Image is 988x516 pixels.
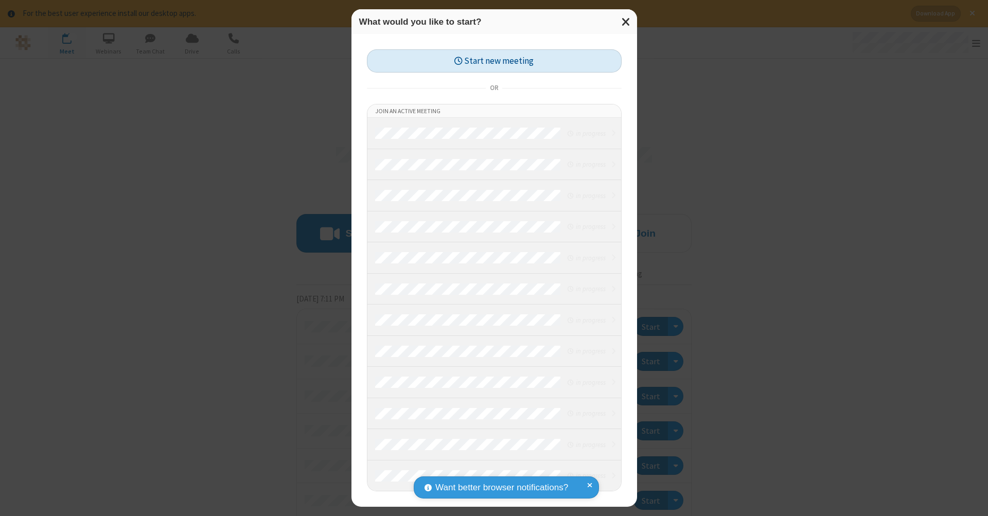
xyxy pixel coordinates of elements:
em: in progress [568,440,605,450]
em: in progress [568,159,605,169]
li: Join an active meeting [367,104,621,118]
em: in progress [568,222,605,232]
button: Start new meeting [367,49,622,73]
em: in progress [568,378,605,387]
em: in progress [568,315,605,325]
em: in progress [568,129,605,138]
h3: What would you like to start? [359,17,629,27]
em: in progress [568,284,605,294]
em: in progress [568,191,605,201]
span: or [486,81,502,96]
span: Want better browser notifications? [435,481,568,494]
em: in progress [568,253,605,263]
button: Close modal [615,9,637,34]
em: in progress [568,346,605,356]
em: in progress [568,408,605,418]
em: in progress [568,471,605,481]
